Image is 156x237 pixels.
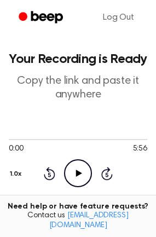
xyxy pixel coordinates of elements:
a: [EMAIL_ADDRESS][DOMAIN_NAME] [49,212,129,229]
a: Beep [11,7,73,28]
span: 0:00 [9,143,23,155]
p: Copy the link and paste it anywhere [9,74,147,102]
button: 1.0x [9,165,25,183]
a: Log Out [92,4,145,31]
span: 5:56 [133,143,147,155]
h1: Your Recording is Ready [9,53,147,66]
span: Contact us [7,211,149,230]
